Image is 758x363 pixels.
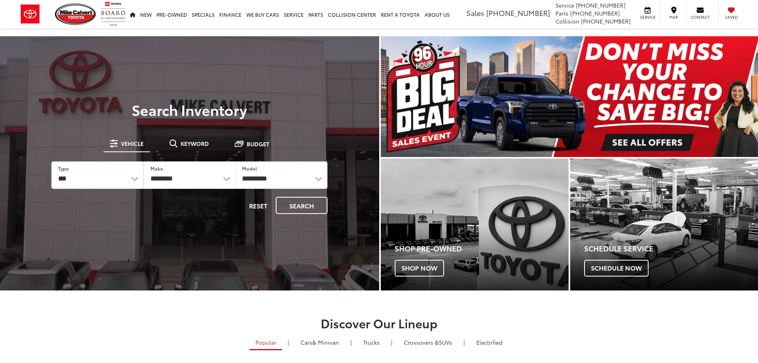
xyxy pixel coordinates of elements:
[55,3,97,25] img: Mike Calvert Toyota
[466,8,484,18] span: Sales
[276,197,327,214] button: Search
[555,17,579,25] span: Collision
[462,338,467,346] li: |
[33,102,346,118] h3: Search Inventory
[398,336,458,349] a: SUVs
[247,141,269,147] span: Budget
[581,17,631,25] span: [PHONE_NUMBER]
[150,165,163,172] label: Make
[286,338,291,346] li: |
[58,165,69,172] label: Type
[242,165,257,172] label: Model
[181,141,209,146] span: Keyword
[395,245,569,253] h4: Shop Pre-Owned
[570,9,620,17] span: [PHONE_NUMBER]
[576,1,625,9] span: [PHONE_NUMBER]
[584,245,758,253] h4: Schedule Service
[665,14,682,20] span: Map
[381,159,569,290] div: Toyota
[404,338,439,346] span: Crossovers &
[570,159,758,290] a: Schedule Service Schedule Now
[395,260,444,277] span: Shop Now
[99,316,660,330] h2: Discover Our Lineup
[389,338,394,346] li: |
[312,338,339,346] span: & Minivan
[639,14,657,20] span: Service
[723,14,740,20] span: Saved
[121,141,144,146] span: Vehicle
[294,336,345,349] a: Cars
[357,336,386,349] a: Trucks
[381,159,569,290] a: Shop Pre-Owned Shop Now
[349,338,354,346] li: |
[584,260,649,277] span: Schedule Now
[570,159,758,290] div: Toyota
[555,9,569,17] span: Parts
[486,8,550,18] span: [PHONE_NUMBER]
[691,14,709,20] span: Contact
[249,336,282,350] a: Popular
[470,336,509,349] a: Electrified
[555,1,574,9] span: Service
[242,197,274,214] button: Reset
